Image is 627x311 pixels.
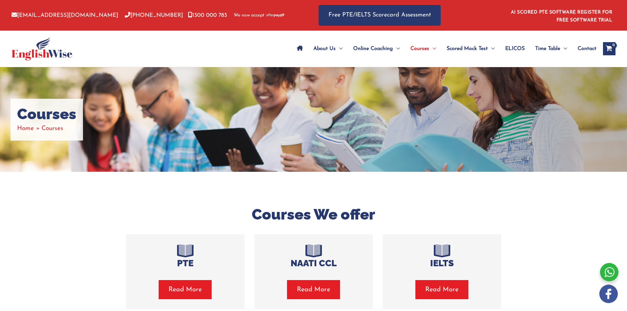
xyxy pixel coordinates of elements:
[287,280,340,299] button: Read More
[313,37,336,60] span: About Us
[603,42,615,55] a: View Shopping Cart, empty
[125,13,183,18] a: [PHONE_NUMBER]
[17,125,34,132] a: Home
[530,37,572,60] a: Time TableMenu Toggle
[336,37,343,60] span: Menu Toggle
[599,285,618,303] img: white-facebook.png
[488,37,495,60] span: Menu Toggle
[12,13,118,18] a: [EMAIL_ADDRESS][DOMAIN_NAME]
[264,258,363,269] h4: NAATI CCL
[234,12,264,19] span: We now accept
[578,37,596,60] span: Contact
[12,37,72,61] img: cropped-ew-logo
[415,280,468,299] button: Read More
[17,105,76,123] h1: Courses
[121,205,506,224] h2: Courses We offer
[507,5,615,26] aside: Header Widget 1
[429,37,436,60] span: Menu Toggle
[188,13,227,18] a: 1300 000 783
[447,37,488,60] span: Scored Mock Test
[353,37,393,60] span: Online Coaching
[535,37,560,60] span: Time Table
[500,37,530,60] a: ELICOS
[425,285,458,294] span: Read More
[348,37,405,60] a: Online CoachingMenu Toggle
[393,37,400,60] span: Menu Toggle
[511,10,613,23] a: AI SCORED PTE SOFTWARE REGISTER FOR FREE SOFTWARE TRIAL
[266,13,284,17] img: Afterpay-Logo
[292,37,596,60] nav: Site Navigation: Main Menu
[560,37,567,60] span: Menu Toggle
[410,37,429,60] span: Courses
[505,37,525,60] span: ELICOS
[308,37,348,60] a: About UsMenu Toggle
[297,285,330,294] span: Read More
[159,280,212,299] button: Read More
[393,258,491,269] h4: IELTS
[17,123,76,134] nav: Breadcrumbs
[41,125,63,132] span: Courses
[405,37,441,60] a: CoursesMenu Toggle
[572,37,596,60] a: Contact
[441,37,500,60] a: Scored Mock TestMenu Toggle
[136,258,235,269] h4: PTE
[169,285,202,294] span: Read More
[319,5,441,26] a: Free PTE/IELTS Scorecard Assessment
